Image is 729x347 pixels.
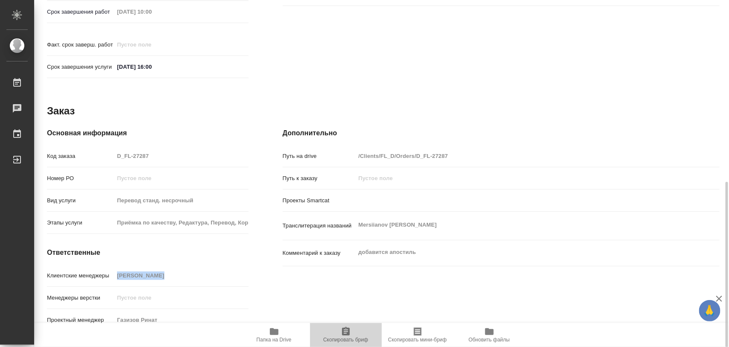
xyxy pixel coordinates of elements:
input: Пустое поле [114,216,248,229]
p: Проектный менеджер [47,316,114,324]
p: Клиентские менеджеры [47,271,114,280]
span: Скопировать бриф [323,337,368,343]
button: Скопировать мини-бриф [382,323,454,347]
input: Пустое поле [355,172,683,184]
input: Пустое поле [114,150,248,162]
p: Номер РО [47,174,114,183]
p: Путь к заказу [283,174,356,183]
span: Обновить файлы [468,337,510,343]
input: Пустое поле [114,38,189,51]
p: Путь на drive [283,152,356,160]
span: 🙏 [703,302,717,320]
p: Вид услуги [47,196,114,205]
p: Факт. срок заверш. работ [47,41,114,49]
span: Скопировать мини-бриф [388,337,447,343]
h4: Основная информация [47,128,249,138]
h4: Ответственные [47,248,249,258]
p: Код заказа [47,152,114,160]
button: Обновить файлы [454,323,525,347]
span: Папка на Drive [257,337,292,343]
input: Пустое поле [114,194,248,207]
p: Срок завершения услуги [47,63,114,71]
input: Пустое поле [114,314,248,326]
input: Пустое поле [114,6,189,18]
input: Пустое поле [355,150,683,162]
button: 🙏 [699,300,720,321]
input: Пустое поле [114,292,248,304]
button: Скопировать бриф [310,323,382,347]
button: Папка на Drive [238,323,310,347]
p: Транслитерация названий [283,222,356,230]
input: Пустое поле [114,269,248,282]
p: Менеджеры верстки [47,294,114,302]
input: ✎ Введи что-нибудь [114,61,189,73]
textarea: добавится апостиль [355,245,683,260]
p: Проекты Smartcat [283,196,356,205]
p: Срок завершения работ [47,8,114,16]
h2: Заказ [47,104,75,118]
input: Пустое поле [114,172,248,184]
h4: Дополнительно [283,128,720,138]
p: Этапы услуги [47,219,114,227]
textarea: Mersiianov [PERSON_NAME] [355,218,683,232]
p: Комментарий к заказу [283,249,356,257]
